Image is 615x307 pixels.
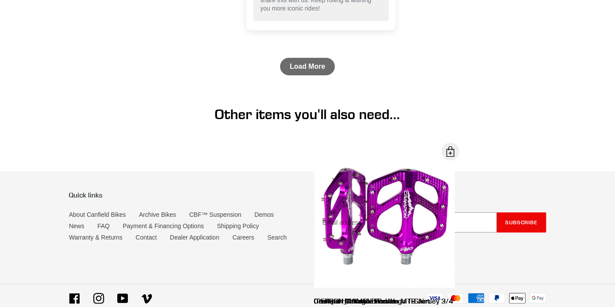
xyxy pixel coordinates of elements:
a: Search [267,234,287,241]
a: Load More [280,58,335,75]
a: About Canfield Bikes [69,211,126,218]
h1: Other items you'll also need... [69,106,546,123]
a: Archive Bikes [139,211,176,218]
a: Shipping Policy [217,222,259,229]
a: FAQ [98,222,110,229]
a: Contact [136,234,157,241]
a: Dealer Application [170,234,219,241]
a: CBF™ Suspension [189,211,241,218]
a: Careers [232,234,254,241]
p: Quick links [69,191,301,199]
a: Warranty & Returns [69,234,123,241]
button: Subscribe [497,212,546,233]
a: News [69,222,84,229]
a: Payment & Financing Options [123,222,204,229]
a: Demos [254,211,274,218]
span: Subscribe [505,219,538,226]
